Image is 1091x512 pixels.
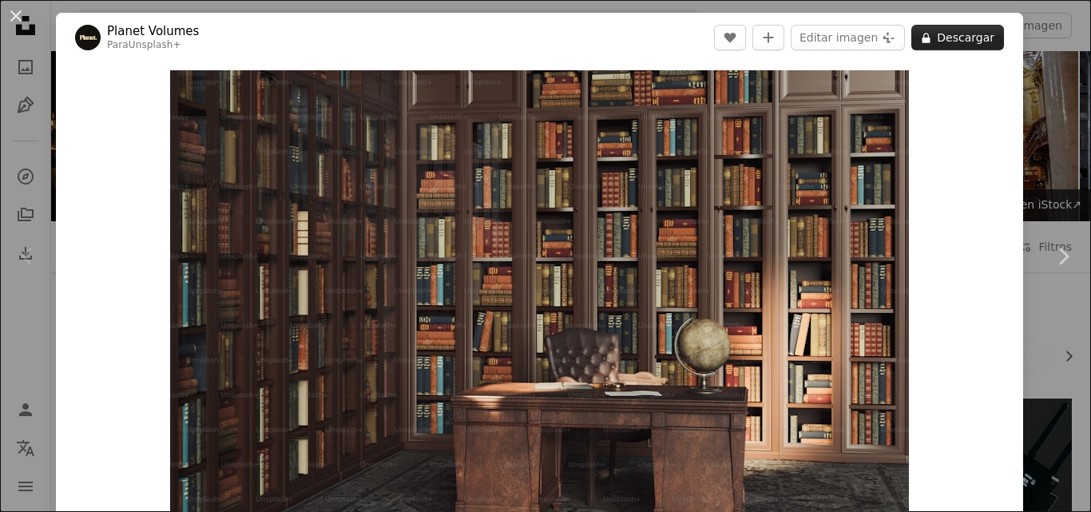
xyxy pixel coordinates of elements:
[791,25,905,50] button: Editar imagen
[911,25,1004,50] button: Descargar
[75,25,101,50] img: Ve al perfil de Planet Volumes
[752,25,784,50] button: Añade a la colección
[714,25,746,50] button: Me gusta
[129,39,181,50] a: Unsplash+
[107,23,199,39] a: Planet Volumes
[1035,180,1091,333] a: Siguiente
[107,39,199,52] div: Para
